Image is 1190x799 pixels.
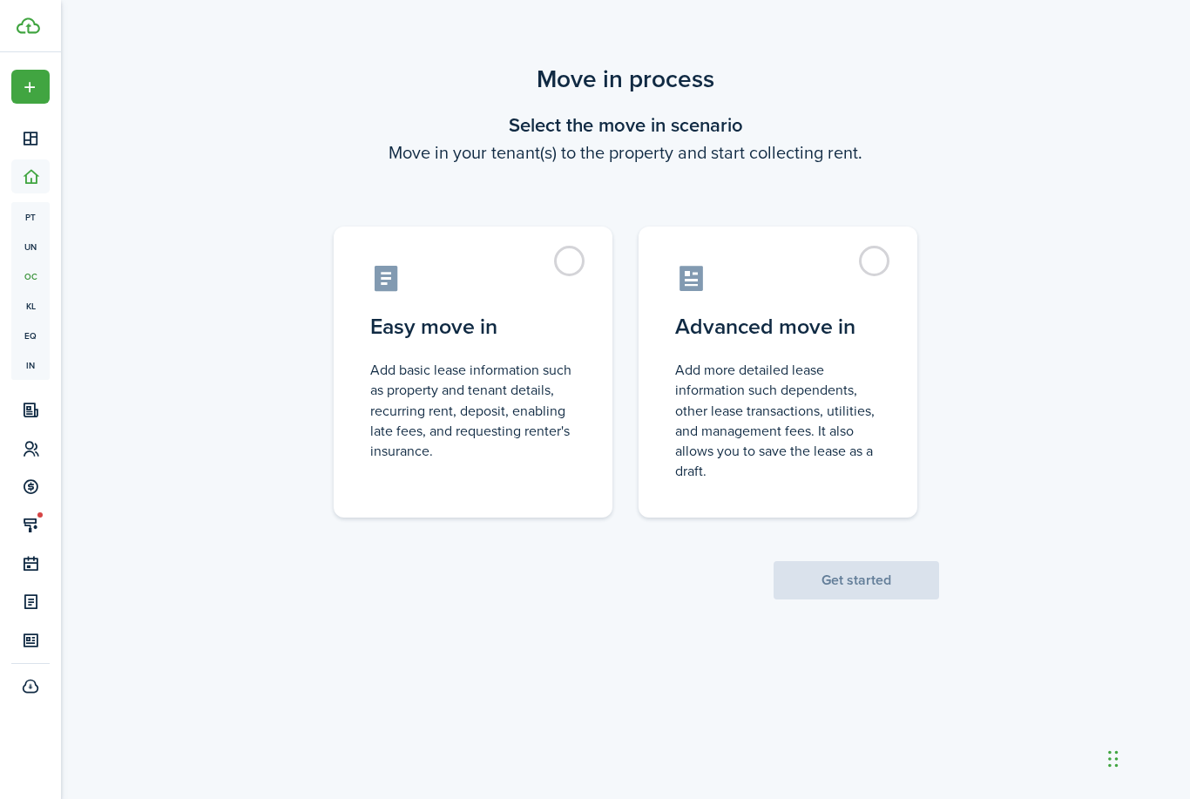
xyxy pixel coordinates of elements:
[11,202,50,232] a: pt
[675,311,881,342] control-radio-card-title: Advanced move in
[370,311,576,342] control-radio-card-title: Easy move in
[1103,715,1190,799] iframe: Chat Widget
[11,350,50,380] a: in
[675,360,881,481] control-radio-card-description: Add more detailed lease information such dependents, other lease transactions, utilities, and man...
[1108,733,1119,785] div: Drag
[312,61,939,98] scenario-title: Move in process
[312,139,939,166] wizard-step-header-description: Move in your tenant(s) to the property and start collecting rent.
[11,291,50,321] a: kl
[17,17,40,34] img: TenantCloud
[370,360,576,461] control-radio-card-description: Add basic lease information such as property and tenant details, recurring rent, deposit, enablin...
[11,261,50,291] a: oc
[11,232,50,261] a: un
[312,111,939,139] wizard-step-header-title: Select the move in scenario
[11,70,50,104] button: Open menu
[11,321,50,350] a: eq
